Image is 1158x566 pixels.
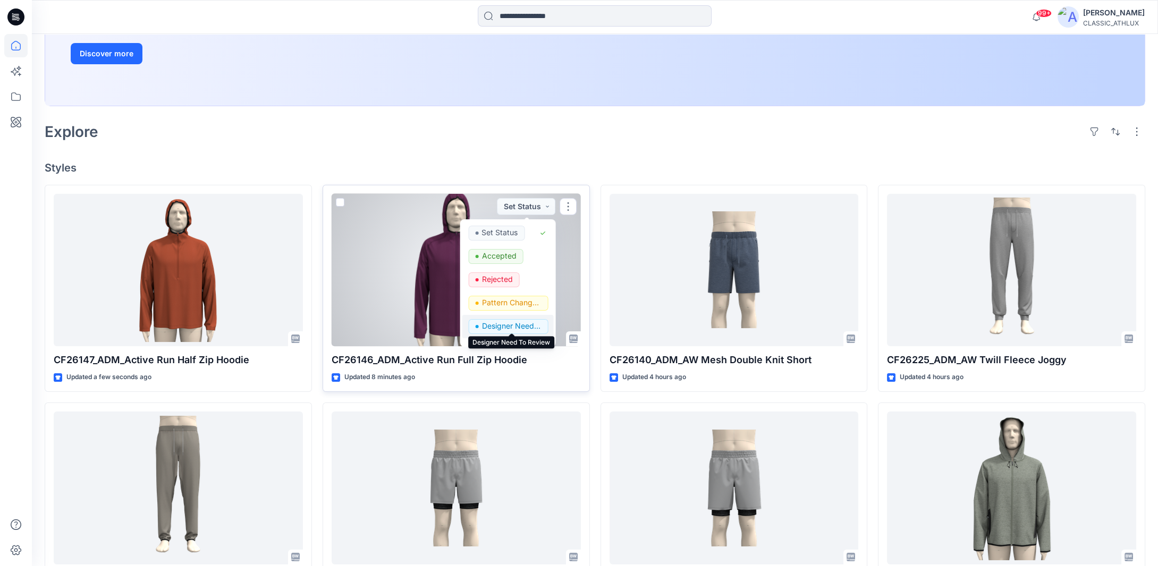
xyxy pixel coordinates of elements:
[54,353,303,367] p: CF26147_ADM_Active Run Half Zip Hoodie
[887,411,1136,564] a: CF26151_ADM_Pique Double Knit FZ
[45,161,1145,174] h4: Styles
[332,353,581,367] p: CF26146_ADM_Active Run Full Zip Hoodie
[1083,19,1145,27] div: CLASSIC_ATHLUX
[610,194,859,347] a: CF26140_ADM_AW Mesh Double Knit Short
[887,194,1136,347] a: CF26225_ADM_AW Twill Fleece Joggy
[71,43,142,64] button: Discover more
[481,249,516,263] p: Accepted
[610,353,859,367] p: CF26140_ADM_AW Mesh Double Knit Short
[481,226,518,239] p: Set Status
[344,372,415,383] p: Updated 8 minutes ago
[332,411,581,564] a: CF26242_ADM_2 in 1 Shorts 5IN Inseam
[54,194,303,347] a: CF26147_ADM_Active Run Half Zip Hoodie
[900,372,963,383] p: Updated 4 hours ago
[1036,9,1052,18] span: 99+
[66,372,151,383] p: Updated a few seconds ago
[622,372,686,383] p: Updated 4 hours ago
[610,411,859,564] a: CF26242_ADM_2 in 1 Shorts 7IN Inseam
[45,123,98,140] h2: Explore
[54,411,303,564] a: CF26226_ADM_Textured French Terry Jogger
[481,342,541,356] p: Dropped \ Not proceeding
[1083,6,1145,19] div: [PERSON_NAME]
[481,319,541,333] p: Designer Need To Review
[71,43,310,64] a: Discover more
[332,194,581,347] a: CF26146_ADM_Active Run Full Zip Hoodie
[481,296,541,310] p: Pattern Changes Requested
[887,353,1136,367] p: CF26225_ADM_AW Twill Fleece Joggy
[1058,6,1079,28] img: avatar
[481,272,512,286] p: Rejected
